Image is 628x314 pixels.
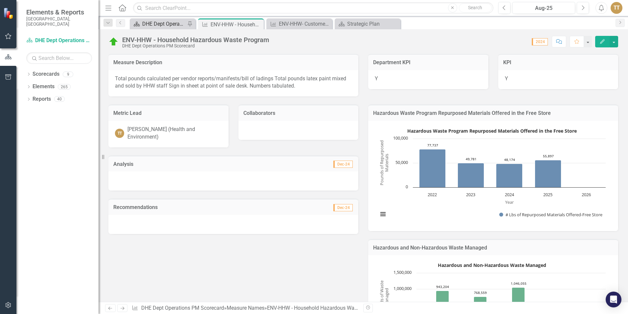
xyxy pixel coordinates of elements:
[268,20,330,28] a: ENV-HHW- Customer Satisfaction
[333,161,353,168] span: Dec-24
[373,245,613,251] h3: Hazardous and Non-Hazardous Waste Managed
[142,20,186,28] div: DHE Dept Operations PM Scorecard
[459,3,492,13] button: Search
[428,192,437,197] text: 2022
[115,129,124,138] div: TT
[375,126,612,224] div: Hazardous Waste Program Repurposed Materials Offered in the Free Store. Highcharts interactive ch...
[466,192,475,197] text: 2023
[532,38,548,45] span: 2024
[347,20,399,28] div: Strategic Plan
[393,285,412,291] text: 1,000,000
[113,204,279,210] h3: Recommendations
[132,304,358,312] div: » »
[211,20,262,29] div: ENV-HHW - Household Hazardous Waste Program
[373,110,613,116] h3: Hazardous Waste Program Repurposed Materials Offered in the Free Store
[54,96,65,102] div: 40
[113,60,353,65] h3: Measure Description
[515,4,573,12] div: Aug-25
[458,163,484,187] path: 2023, 49,781. # Lbs of Repurposed Materials Offered-Free Store .
[468,5,482,10] span: Search
[474,290,487,295] text: 768,559
[379,140,390,185] text: Pounds of Repurposed Materials
[436,284,449,289] text: 943,204
[113,110,224,116] h3: Metric Lead
[393,269,412,275] text: 1,500,000
[58,84,71,90] div: 265
[496,164,523,187] path: 2024, 48,174. # Lbs of Repurposed Materials Offered-Free Store .
[115,75,346,89] span: Total pounds calculated per vendor reports/manifests/bill of ladings Total pounds latex paint mix...
[133,2,493,14] input: Search ClearPoint...
[543,192,552,197] text: 2025
[379,281,390,314] text: Pounds of Waste Managed
[499,212,603,218] button: Show # Lbs of Repurposed Materials Offered-Free Store
[33,95,51,103] a: Reports
[503,60,614,65] h3: KPI
[375,75,378,82] span: Y
[33,83,55,91] a: Elements
[141,305,224,311] a: DHE Dept Operations PM Scorecard
[505,75,508,82] span: Y
[33,70,59,78] a: Scorecards
[63,71,73,77] div: 9
[3,8,15,19] img: ClearPoint Strategy
[419,149,446,187] path: 2022, 77,737. # Lbs of Repurposed Materials Offered-Free Store .
[333,204,353,211] span: Dec-24
[395,159,408,165] text: 50,000
[26,37,92,44] a: DHE Dept Operations PM Scorecard
[427,143,438,147] text: 77,737
[373,60,483,65] h3: Department KPI
[582,192,591,197] text: 2026
[511,281,527,286] text: 1,046,055
[26,16,92,27] small: [GEOGRAPHIC_DATA], [GEOGRAPHIC_DATA]
[267,305,383,311] div: ENV-HHW - Household Hazardous Waste Program
[378,210,388,219] button: View chart menu, Hazardous Waste Program Repurposed Materials Offered in the Free Store
[131,20,186,28] a: DHE Dept Operations PM Scorecard
[122,36,269,43] div: ENV-HHW - Household Hazardous Waste Program
[227,305,264,311] a: Measure Names
[375,126,609,224] svg: Interactive chart
[122,43,269,48] div: DHE Dept Operations PM Scorecard
[543,154,554,158] text: 55,897
[406,184,408,190] text: 0
[336,20,399,28] a: Strategic Plan
[113,161,234,167] h3: Analysis
[505,199,514,205] text: Year
[108,37,119,47] img: On Target
[279,20,330,28] div: ENV-HHW- Customer Satisfaction
[438,262,546,268] text: Hazardous and Non-Hazardous Waste Managed
[504,157,515,162] text: 48,174
[243,110,354,116] h3: Collaborators
[127,126,222,141] div: [PERSON_NAME] (Health and Environment)
[393,135,408,141] text: 100,000
[505,192,514,197] text: 2024
[26,52,92,64] input: Search Below...
[26,8,92,16] span: Elements & Reports
[512,2,575,14] button: Aug-25
[535,160,561,187] path: 2025, 55,897. # Lbs of Repurposed Materials Offered-Free Store .
[606,292,621,307] div: Open Intercom Messenger
[466,157,477,161] text: 49,781
[611,2,622,14] button: TT
[407,128,577,134] text: Hazardous Waste Program Repurposed Materials Offered in the Free Store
